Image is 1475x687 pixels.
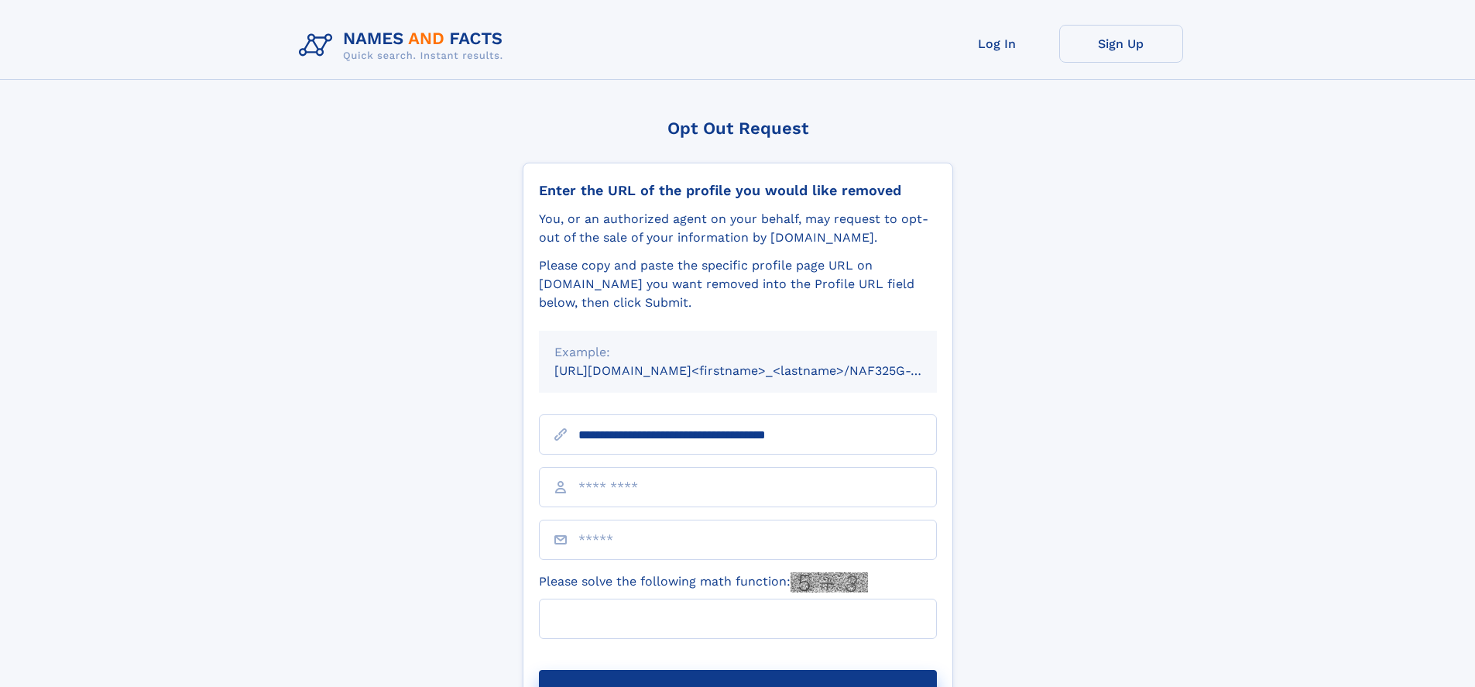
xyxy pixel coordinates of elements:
a: Sign Up [1059,25,1183,63]
div: Opt Out Request [523,119,953,138]
img: Logo Names and Facts [293,25,516,67]
div: You, or an authorized agent on your behalf, may request to opt-out of the sale of your informatio... [539,210,937,247]
small: [URL][DOMAIN_NAME]<firstname>_<lastname>/NAF325G-xxxxxxxx [554,363,966,378]
div: Please copy and paste the specific profile page URL on [DOMAIN_NAME] you want removed into the Pr... [539,256,937,312]
div: Example: [554,343,921,362]
div: Enter the URL of the profile you would like removed [539,182,937,199]
a: Log In [935,25,1059,63]
label: Please solve the following math function: [539,572,868,593]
